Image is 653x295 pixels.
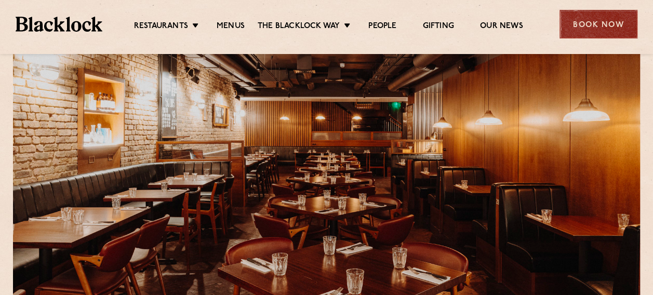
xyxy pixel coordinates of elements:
[16,17,102,31] img: BL_Textured_Logo-footer-cropped.svg
[480,21,523,33] a: Our News
[258,21,340,33] a: The Blacklock Way
[559,10,637,38] div: Book Now
[368,21,396,33] a: People
[217,21,245,33] a: Menus
[422,21,454,33] a: Gifting
[134,21,188,33] a: Restaurants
